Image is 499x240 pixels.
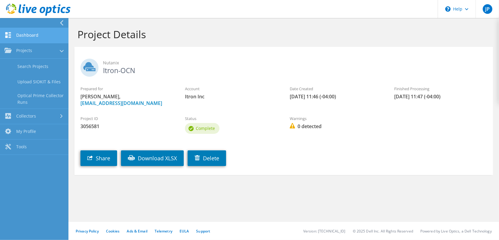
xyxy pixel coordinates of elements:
label: Warnings [290,115,382,122]
span: 3056581 [80,123,173,130]
label: Date Created [290,86,382,92]
li: © 2025 Dell Inc. All Rights Reserved [353,229,413,234]
a: Telemetry [155,229,172,234]
a: Support [196,229,210,234]
a: Delete [188,150,226,166]
span: JP [483,4,492,14]
span: [DATE] 11:47 (-04:00) [394,93,487,100]
label: Prepared for [80,86,173,92]
label: Account [185,86,277,92]
a: Share [80,150,117,166]
span: Nutanix [103,60,487,66]
span: 0 detected [290,123,382,130]
a: [EMAIL_ADDRESS][DOMAIN_NAME] [80,100,162,106]
h2: Itron-OCN [80,59,487,74]
label: Finished Processing [394,86,487,92]
span: Complete [196,125,215,131]
a: EULA [180,229,189,234]
svg: \n [445,6,451,12]
a: Cookies [106,229,120,234]
label: Status [185,115,277,122]
li: Version: [TECHNICAL_ID] [303,229,346,234]
a: Download XLSX [121,150,184,166]
h1: Project Details [77,28,487,41]
span: [DATE] 11:46 (-04:00) [290,93,382,100]
a: Privacy Policy [76,229,99,234]
label: Project ID [80,115,173,122]
a: Ads & Email [127,229,147,234]
span: [PERSON_NAME], [80,93,173,106]
li: Powered by Live Optics, a Dell Technology [420,229,492,234]
span: Itron Inc [185,93,277,100]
